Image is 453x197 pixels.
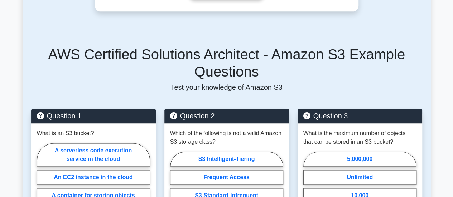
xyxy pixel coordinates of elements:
[170,170,283,185] label: Frequent Access
[37,129,94,138] p: What is an S3 bucket?
[170,129,283,146] p: Which of the following is not a valid Amazon S3 storage class?
[170,112,283,120] h5: Question 2
[303,152,416,167] label: 5,000,000
[170,152,283,167] label: S3 Intelligent-Tiering
[303,170,416,185] label: Unlimited
[31,46,422,80] h5: AWS Certified Solutions Architect - Amazon S3 Example Questions
[303,129,416,146] p: What is the maximum number of objects that can be stored in an S3 bucket?
[303,112,416,120] h5: Question 3
[37,112,150,120] h5: Question 1
[31,83,422,92] p: Test your knowledge of Amazon S3
[37,170,150,185] label: An EC2 instance in the cloud
[37,143,150,167] label: A serverless code execution service in the cloud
